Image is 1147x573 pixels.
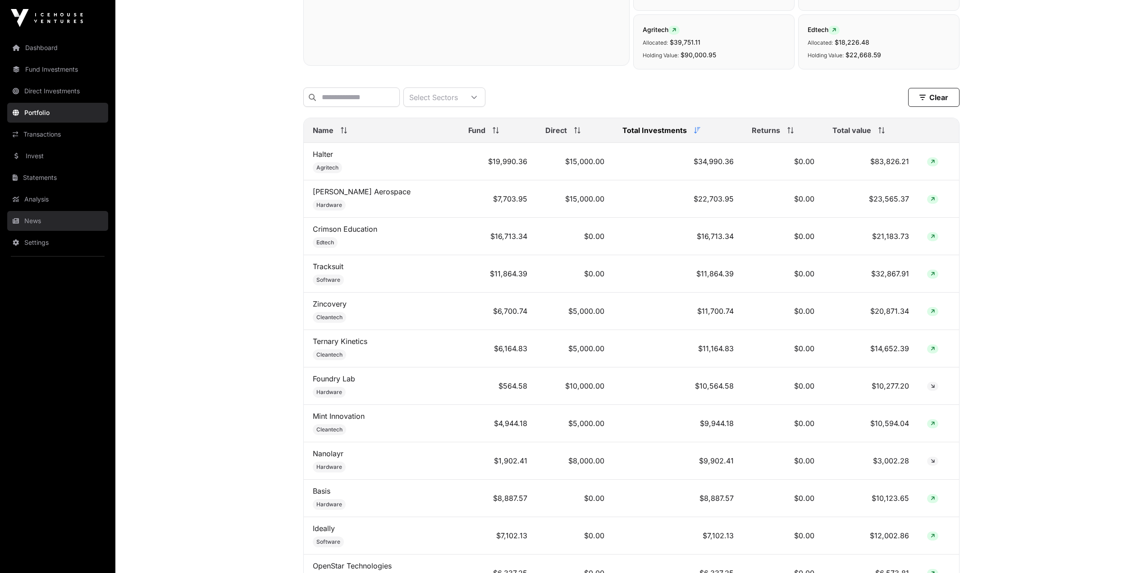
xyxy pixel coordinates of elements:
td: $8,000.00 [536,442,613,480]
a: Transactions [7,124,108,144]
td: $7,703.95 [459,180,536,218]
td: $8,887.57 [613,480,743,517]
span: Software [316,276,340,284]
a: Portfolio [7,103,108,123]
span: Holding Value: [643,52,679,59]
td: $0.00 [743,218,823,255]
span: Hardware [316,463,342,471]
a: OpenStar Technologies [313,561,392,570]
a: Statements [7,168,108,188]
span: Edtech [808,26,840,33]
span: Software [316,538,340,545]
td: $16,713.34 [459,218,536,255]
td: $1,902.41 [459,442,536,480]
td: $0.00 [743,367,823,405]
span: Hardware [316,202,342,209]
span: Allocated: [808,39,833,46]
td: $0.00 [743,143,823,180]
td: $32,867.91 [823,255,918,293]
td: $34,990.36 [613,143,743,180]
a: Settings [7,233,108,252]
span: Hardware [316,389,342,396]
td: $0.00 [536,255,613,293]
span: Cleantech [316,426,343,433]
img: Icehouse Ventures Logo [11,9,83,27]
td: $0.00 [743,480,823,517]
span: Allocated: [643,39,668,46]
td: $0.00 [536,480,613,517]
td: $5,000.00 [536,405,613,442]
span: $90,000.95 [681,51,716,59]
a: News [7,211,108,231]
td: $3,002.28 [823,442,918,480]
td: $20,871.34 [823,293,918,330]
td: $5,000.00 [536,330,613,367]
a: Crimson Education [313,225,377,234]
div: Select Sectors [404,88,463,106]
td: $11,864.39 [459,255,536,293]
td: $15,000.00 [536,143,613,180]
a: Foundry Lab [313,374,355,383]
a: Mint Innovation [313,412,365,421]
span: Direct [545,125,567,136]
td: $7,102.13 [613,517,743,555]
td: $0.00 [743,517,823,555]
td: $0.00 [743,255,823,293]
td: $22,703.95 [613,180,743,218]
td: $83,826.21 [823,143,918,180]
td: $16,713.34 [613,218,743,255]
a: Analysis [7,189,108,209]
td: $0.00 [743,180,823,218]
td: $10,123.65 [823,480,918,517]
span: Name [313,125,334,136]
a: Zincovery [313,299,347,308]
button: Clear [908,88,960,107]
td: $19,990.36 [459,143,536,180]
td: $6,164.83 [459,330,536,367]
td: $0.00 [743,405,823,442]
a: Tracksuit [313,262,343,271]
td: $10,594.04 [823,405,918,442]
td: $0.00 [536,218,613,255]
td: $14,652.39 [823,330,918,367]
a: Fund Investments [7,60,108,79]
a: Ideally [313,524,335,533]
span: Holding Value: [808,52,844,59]
td: $11,864.39 [613,255,743,293]
td: $15,000.00 [536,180,613,218]
iframe: Chat Widget [1102,530,1147,573]
a: Direct Investments [7,81,108,101]
td: $21,183.73 [823,218,918,255]
td: $0.00 [743,330,823,367]
span: Cleantech [316,314,343,321]
td: $8,887.57 [459,480,536,517]
span: Cleantech [316,351,343,358]
a: Dashboard [7,38,108,58]
td: $10,564.58 [613,367,743,405]
span: Agritech [316,164,338,171]
td: $0.00 [536,517,613,555]
span: Returns [752,125,780,136]
td: $11,700.74 [613,293,743,330]
td: $0.00 [743,442,823,480]
td: $7,102.13 [459,517,536,555]
td: $23,565.37 [823,180,918,218]
td: $11,164.83 [613,330,743,367]
a: Ternary Kinetics [313,337,367,346]
span: Agritech [643,26,680,33]
td: $10,000.00 [536,367,613,405]
td: $5,000.00 [536,293,613,330]
span: $18,226.48 [835,38,869,46]
td: $10,277.20 [823,367,918,405]
a: Halter [313,150,333,159]
td: $9,902.41 [613,442,743,480]
td: $4,944.18 [459,405,536,442]
a: Invest [7,146,108,166]
a: Nanolayr [313,449,343,458]
span: $22,668.59 [845,51,881,59]
td: $6,700.74 [459,293,536,330]
span: Total Investments [622,125,687,136]
span: Fund [468,125,485,136]
span: Edtech [316,239,334,246]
